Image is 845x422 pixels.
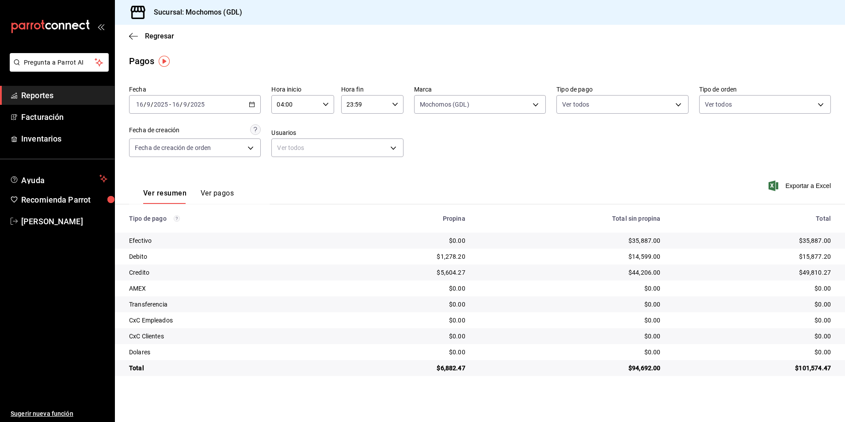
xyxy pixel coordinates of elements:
[129,32,174,40] button: Regresar
[151,101,153,108] span: /
[770,180,831,191] button: Exportar a Excel
[556,86,688,92] label: Tipo de pago
[129,332,332,341] div: CxC Clientes
[480,215,661,222] div: Total sin propina
[346,252,465,261] div: $1,278.20
[346,348,465,357] div: $0.00
[174,215,180,222] svg: Los pagos realizados con Pay y otras terminales son montos brutos.
[480,268,661,277] div: $44,206.00
[675,348,831,357] div: $0.00
[129,252,332,261] div: Debito
[129,300,332,309] div: Transferencia
[346,284,465,293] div: $0.00
[169,101,171,108] span: -
[136,101,144,108] input: --
[129,268,332,277] div: Credito
[271,130,403,136] label: Usuarios
[129,54,154,68] div: Pagos
[201,189,234,204] button: Ver pagos
[480,332,661,341] div: $0.00
[143,189,234,204] div: navigation tabs
[183,101,187,108] input: --
[187,101,190,108] span: /
[180,101,183,108] span: /
[675,268,831,277] div: $49,810.27
[21,89,107,101] span: Reportes
[21,133,107,145] span: Inventarios
[97,23,104,30] button: open_drawer_menu
[480,348,661,357] div: $0.00
[675,316,831,325] div: $0.00
[346,215,465,222] div: Propina
[153,101,168,108] input: ----
[146,101,151,108] input: --
[129,284,332,293] div: AMEX
[11,409,107,418] span: Sugerir nueva función
[480,300,661,309] div: $0.00
[271,86,334,92] label: Hora inicio
[675,364,831,372] div: $101,574.47
[129,86,261,92] label: Fecha
[480,364,661,372] div: $94,692.00
[420,100,469,109] span: Mochomos (GDL)
[129,215,332,222] div: Tipo de pago
[480,284,661,293] div: $0.00
[675,284,831,293] div: $0.00
[129,316,332,325] div: CxC Empleados
[159,56,170,67] img: Tooltip marker
[24,58,95,67] span: Pregunta a Parrot AI
[135,143,211,152] span: Fecha de creación de orden
[144,101,146,108] span: /
[346,268,465,277] div: $5,604.27
[21,194,107,206] span: Recomienda Parrot
[129,348,332,357] div: Dolares
[21,111,107,123] span: Facturación
[271,138,403,157] div: Ver todos
[147,7,242,18] h3: Sucursal: Mochomos (GDL)
[675,252,831,261] div: $15,877.20
[480,252,661,261] div: $14,599.00
[21,173,96,184] span: Ayuda
[346,300,465,309] div: $0.00
[172,101,180,108] input: --
[145,32,174,40] span: Regresar
[699,86,831,92] label: Tipo de orden
[129,236,332,245] div: Efectivo
[346,332,465,341] div: $0.00
[346,316,465,325] div: $0.00
[414,86,546,92] label: Marca
[10,53,109,72] button: Pregunta a Parrot AI
[480,316,661,325] div: $0.00
[129,364,332,372] div: Total
[6,64,109,73] a: Pregunta a Parrot AI
[675,236,831,245] div: $35,887.00
[346,236,465,245] div: $0.00
[562,100,589,109] span: Ver todos
[675,332,831,341] div: $0.00
[341,86,403,92] label: Hora fin
[21,215,107,227] span: [PERSON_NAME]
[346,364,465,372] div: $6,882.47
[143,189,187,204] button: Ver resumen
[129,126,179,135] div: Fecha de creación
[705,100,732,109] span: Ver todos
[480,236,661,245] div: $35,887.00
[190,101,205,108] input: ----
[675,215,831,222] div: Total
[675,300,831,309] div: $0.00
